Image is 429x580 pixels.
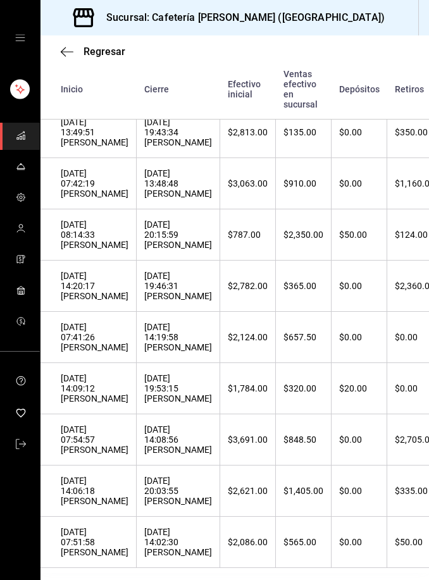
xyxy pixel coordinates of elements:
div: [DATE] 07:41:26 [PERSON_NAME] [61,322,128,352]
div: [DATE] 14:19:58 [PERSON_NAME] [144,322,212,352]
div: $2,782.00 [228,281,268,291]
div: Cierre [144,84,213,94]
div: $0.00 [339,178,379,188]
button: Regresar [61,46,125,58]
div: [DATE] 19:43:34 [PERSON_NAME] [144,117,212,147]
div: $20.00 [339,383,379,393]
div: $565.00 [283,537,323,547]
div: $365.00 [283,281,323,291]
div: [DATE] 07:54:57 [PERSON_NAME] [61,424,128,455]
div: [DATE] 14:20:17 [PERSON_NAME] [61,271,128,301]
div: $135.00 [283,127,323,137]
div: $3,063.00 [228,178,268,188]
div: [DATE] 14:08:56 [PERSON_NAME] [144,424,212,455]
div: [DATE] 14:09:12 [PERSON_NAME] [61,373,128,404]
div: $657.50 [283,332,323,342]
div: [DATE] 13:49:51 [PERSON_NAME] [61,117,128,147]
div: $0.00 [339,435,379,445]
div: Ventas efectivo en sucursal [283,69,324,109]
div: $848.50 [283,435,323,445]
div: [DATE] 08:14:33 [PERSON_NAME] [61,219,128,250]
h3: Sucursal: Cafetería [PERSON_NAME] ([GEOGRAPHIC_DATA]) [96,10,385,25]
div: $0.00 [339,127,379,137]
div: [DATE] 13:48:48 [PERSON_NAME] [144,168,212,199]
div: $2,086.00 [228,537,268,547]
div: $0.00 [339,537,379,547]
button: open drawer [15,33,25,43]
div: Efectivo inicial [228,79,268,99]
div: $3,691.00 [228,435,268,445]
div: $787.00 [228,230,268,240]
div: $0.00 [339,332,379,342]
div: $50.00 [339,230,379,240]
div: [DATE] 20:15:59 [PERSON_NAME] [144,219,212,250]
div: [DATE] 20:03:55 [PERSON_NAME] [144,476,212,506]
div: [DATE] 14:06:18 [PERSON_NAME] [61,476,128,506]
div: Inicio [61,84,129,94]
div: $0.00 [339,281,379,291]
div: $2,813.00 [228,127,268,137]
div: [DATE] 07:42:19 [PERSON_NAME] [61,168,128,199]
div: $1,405.00 [283,486,323,496]
div: $320.00 [283,383,323,393]
div: [DATE] 19:46:31 [PERSON_NAME] [144,271,212,301]
span: Regresar [84,46,125,58]
div: $2,124.00 [228,332,268,342]
div: $2,350.00 [283,230,323,240]
div: $910.00 [283,178,323,188]
div: [DATE] 14:02:30 [PERSON_NAME] [144,527,212,557]
div: $0.00 [339,486,379,496]
div: Depósitos [339,84,380,94]
div: [DATE] 07:51:58 [PERSON_NAME] [61,527,128,557]
div: $1,784.00 [228,383,268,393]
div: [DATE] 19:53:15 [PERSON_NAME] [144,373,212,404]
div: $2,621.00 [228,486,268,496]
